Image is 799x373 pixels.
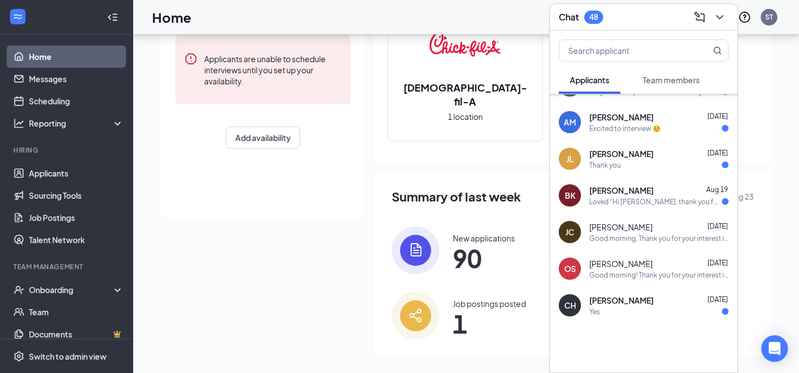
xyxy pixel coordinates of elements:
a: Sourcing Tools [29,184,124,206]
div: 48 [589,12,598,22]
a: Messages [29,68,124,90]
div: Job postings posted [453,298,526,309]
svg: UserCheck [13,284,24,295]
div: Reporting [29,118,124,129]
span: Aug 19 [706,185,728,194]
div: CH [564,300,576,311]
span: Applicants [570,75,609,85]
img: icon [392,292,439,340]
button: ComposeMessage [691,8,709,26]
span: [DATE] [707,149,728,157]
svg: Settings [13,351,24,362]
div: Excited to interview ☺️ [589,124,661,133]
div: BK [565,190,575,201]
div: Hiring [13,145,122,155]
span: [DATE] [707,295,728,304]
span: [PERSON_NAME] [589,112,654,123]
div: Open Intercom Messenger [761,335,788,362]
div: OS [564,263,576,274]
div: JL [567,153,574,164]
div: Good morning! Thank you for your interest in a position here at [GEOGRAPHIC_DATA] [DEMOGRAPHIC_DA... [589,270,729,280]
div: Good morning, Thank you for your interest in a position here at [GEOGRAPHIC_DATA] [DEMOGRAPHIC_DA... [589,234,729,243]
div: Yes [589,307,600,316]
a: Team [29,301,124,323]
span: [PERSON_NAME] [589,221,653,233]
div: Team Management [13,262,122,271]
span: [PERSON_NAME] [589,258,653,269]
span: Team members [643,75,700,85]
h3: Chat [559,11,579,23]
a: Job Postings [29,206,124,229]
div: Thank you [589,160,621,170]
span: [DATE] [707,259,728,267]
span: 1 location [448,110,483,123]
div: New applications [453,233,515,244]
div: ST [765,12,773,22]
div: JC [565,226,574,238]
a: DocumentsCrown [29,323,124,345]
svg: ChevronDown [713,11,726,24]
h1: Home [152,8,191,27]
a: Home [29,46,124,68]
div: Loved “Hi [PERSON_NAME], thank you for your application. We have received it and will reach out i... [589,197,722,206]
span: Summary of last week [392,187,521,206]
div: AM [564,117,576,128]
span: 1 [453,314,526,334]
span: [DATE] [707,112,728,120]
a: Applicants [29,162,124,184]
div: Onboarding [29,284,114,295]
button: Add availability [226,127,300,149]
div: Applicants are unable to schedule interviews until you set up your availability. [204,52,342,87]
a: Talent Network [29,229,124,251]
button: ChevronDown [711,8,729,26]
svg: ComposeMessage [693,11,706,24]
svg: Collapse [107,12,118,23]
input: Search applicant [559,40,691,61]
img: Chick-fil-A [429,5,500,76]
span: [DATE] [707,222,728,230]
span: 90 [453,248,515,268]
span: [PERSON_NAME] [589,185,654,196]
span: [PERSON_NAME] [589,148,654,159]
a: Scheduling [29,90,124,112]
svg: WorkstreamLogo [12,11,23,22]
img: icon [392,226,439,274]
div: Switch to admin view [29,351,107,362]
span: [PERSON_NAME] [589,295,654,306]
h2: [DEMOGRAPHIC_DATA]-fil-A [388,80,542,108]
svg: MagnifyingGlass [713,46,722,55]
svg: Analysis [13,118,24,129]
svg: Error [184,52,198,65]
svg: QuestionInfo [738,11,751,24]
